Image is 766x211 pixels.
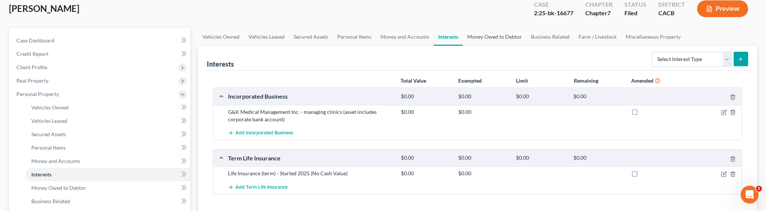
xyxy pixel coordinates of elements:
[228,180,288,194] button: Add Term Life Insurance
[397,154,455,162] div: $0.00
[31,131,66,137] span: Secured Assets
[244,28,289,46] a: Vehicles Leased
[376,28,434,46] a: Money and Accounts
[624,0,646,9] div: Status
[224,92,397,100] div: Incorporated Business
[570,154,627,162] div: $0.00
[31,171,51,178] span: Interests
[207,60,234,68] div: Interests
[585,0,613,9] div: Chapter
[397,108,455,116] div: $0.00
[455,170,512,177] div: $0.00
[741,186,759,204] iframe: Intercom live chat
[9,3,79,14] span: [PERSON_NAME]
[607,9,611,16] span: 7
[25,154,190,168] a: Money and Accounts
[25,181,190,195] a: Money Owed to Debtor
[31,198,70,204] span: Business Related
[534,0,573,9] div: Case
[198,28,244,46] a: Vehicles Owned
[756,186,762,192] span: 1
[526,28,574,46] a: Business Related
[397,170,455,177] div: $0.00
[289,28,333,46] a: Secured Assets
[16,51,48,57] span: Credit Report
[574,28,621,46] a: Farm / Livestock
[434,28,463,46] a: Interests
[585,9,613,17] div: Chapter
[31,144,66,151] span: Personal Items
[16,37,54,44] span: Case Dashboard
[224,154,397,162] div: Term Life Insurance
[16,64,47,70] span: Client Profile
[455,93,512,100] div: $0.00
[16,77,48,84] span: Real Property
[228,126,293,140] button: Add Incorporated Business
[697,0,748,17] button: Preview
[25,168,190,181] a: Interests
[458,77,482,84] strong: Exempted
[25,114,190,128] a: Vehicles Leased
[16,91,59,97] span: Personal Property
[31,158,80,164] span: Money and Accounts
[25,128,190,141] a: Secured Assets
[658,0,685,9] div: District
[10,47,190,61] a: Credit Report
[224,108,397,123] div: G&K Medical Management Inc. - managing clinics (asset includes corporate bank account)
[397,93,455,100] div: $0.00
[621,28,685,46] a: Miscellaneous Property
[574,77,598,84] strong: Remaining
[512,93,570,100] div: $0.00
[31,118,67,124] span: Vehicles Leased
[25,101,190,114] a: Vehicles Owned
[534,9,573,17] div: 2:25-bk-16677
[235,130,293,136] span: Add Incorporated Business
[631,77,653,84] strong: Amended
[333,28,376,46] a: Personal Items
[224,170,397,177] div: Life Insurance (term) - Started 2025 (No Cash Value)
[401,77,426,84] strong: Total Value
[512,154,570,162] div: $0.00
[570,93,627,100] div: $0.00
[25,141,190,154] a: Personal Items
[31,185,86,191] span: Money Owed to Debtor
[235,184,288,190] span: Add Term Life Insurance
[624,9,646,17] div: Filed
[31,104,69,111] span: Vehicles Owned
[10,34,190,47] a: Case Dashboard
[658,9,685,17] div: CACB
[455,108,512,116] div: $0.00
[455,154,512,162] div: $0.00
[516,77,528,84] strong: Limit
[463,28,526,46] a: Money Owed to Debtor
[25,195,190,208] a: Business Related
